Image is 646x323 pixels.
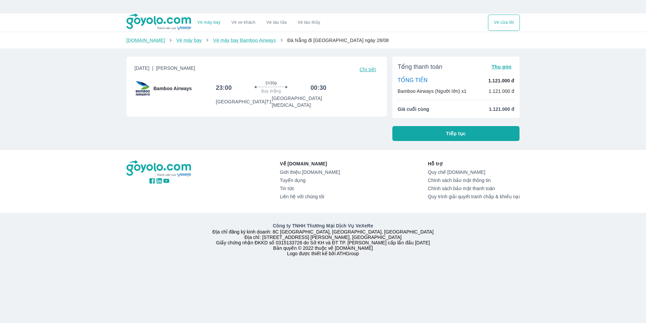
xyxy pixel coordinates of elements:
a: Chính sách bảo mật thông tin [428,178,520,183]
a: Vé máy bay [176,38,202,43]
div: choose transportation mode [192,15,326,31]
span: 1h30p [265,80,277,86]
button: Chi tiết [357,65,378,74]
nav: breadcrumb [126,37,520,44]
p: 1.121.000 đ [489,88,514,95]
button: Vé của tôi [488,15,520,31]
span: [PERSON_NAME] [156,65,195,71]
p: Công ty TNHH Thương Mại Dịch Vụ VeXeRe [128,222,518,229]
span: Tiếp tục [446,130,466,137]
p: Hỗ trợ [428,160,520,167]
span: Chi tiết [359,67,376,72]
a: Vé tàu lửa [261,15,292,31]
a: Giới thiệu [DOMAIN_NAME] [280,169,340,175]
a: Liên hệ với chúng tôi [280,194,340,199]
div: choose transportation mode [488,15,520,31]
span: Đà Nẵng đi [GEOGRAPHIC_DATA] ngày 28/08 [287,38,389,43]
button: Thu gọn [489,62,514,72]
span: Tổng thanh toán [398,63,443,71]
span: Bamboo Airways [154,85,192,92]
a: Tuyển dụng [280,178,340,183]
span: Giá cuối cùng [398,106,429,113]
a: Tin tức [280,186,340,191]
p: [GEOGRAPHIC_DATA] T1 [216,98,272,105]
a: Vé xe khách [231,20,255,25]
img: logo [126,160,192,177]
span: 1.121.000 đ [489,106,514,113]
p: Bamboo Airways (Người lớn) x1 [398,88,467,95]
button: Tiếp tục [392,126,520,141]
a: Quy trình giải quyết tranh chấp & khiếu nại [428,194,520,199]
button: Vé tàu thủy [292,15,326,31]
a: Vé máy bay [197,20,220,25]
p: TỔNG TIỀN [398,77,428,84]
span: Bay thẳng [261,88,281,94]
p: 1.121.000 đ [488,77,514,84]
a: Quy chế [DOMAIN_NAME] [428,169,520,175]
span: Thu gọn [492,64,512,69]
p: [GEOGRAPHIC_DATA] [MEDICAL_DATA] [272,95,326,108]
a: [DOMAIN_NAME] [126,38,165,43]
a: Chính sách bảo mật thanh toán [428,186,520,191]
a: Vé máy bay Bamboo Airways [213,38,276,43]
div: Địa chỉ đăng ký kinh doanh: 8C [GEOGRAPHIC_DATA], [GEOGRAPHIC_DATA], [GEOGRAPHIC_DATA] Địa chỉ: [... [122,222,524,256]
h6: 23:00 [216,84,232,92]
img: logo [126,14,192,31]
p: Về [DOMAIN_NAME] [280,160,340,167]
span: [DATE] [135,65,195,74]
h6: 00:30 [311,84,327,92]
span: | [152,65,154,71]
